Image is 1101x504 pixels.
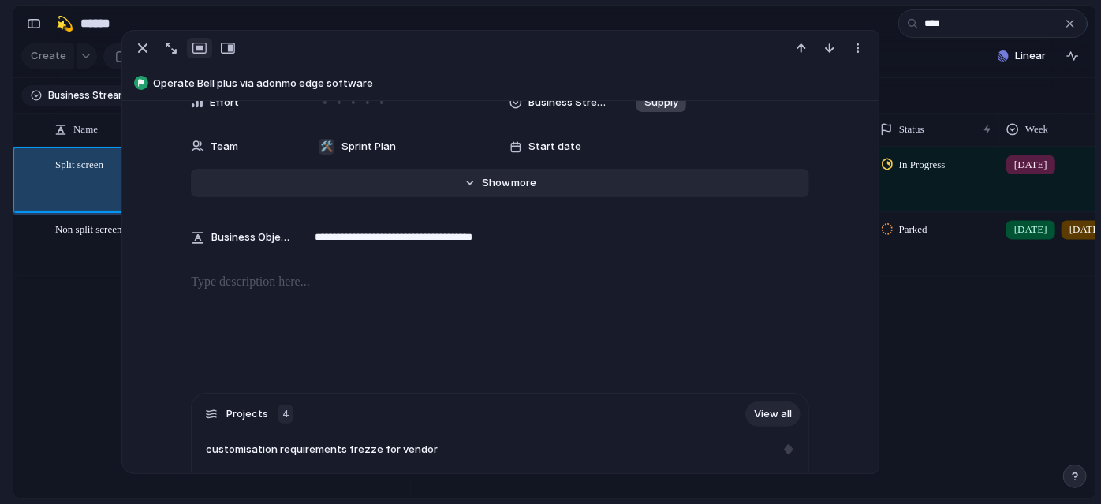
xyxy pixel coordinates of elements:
[153,76,871,91] span: Operate Bell plus via adonmo edge software
[899,121,924,137] span: Status
[210,95,239,110] span: Effort
[278,405,293,424] div: 4
[52,11,77,36] button: 💫
[129,71,871,96] button: Operate Bell plus via adonmo edge software
[1025,121,1048,137] span: Week
[226,406,268,422] span: Projects
[211,139,238,155] span: Team
[644,95,678,110] span: Supply
[341,139,396,155] span: Sprint Plan
[206,442,438,457] span: customisation requirements frezze for vendor
[1014,157,1047,173] span: [DATE]
[56,13,73,34] div: 💫
[211,230,292,245] span: Business Objective
[55,155,103,173] span: Split screen
[482,175,510,191] span: Show
[511,175,536,191] span: more
[528,95,610,110] span: Business Stream
[48,88,127,103] span: Business Stream
[1014,222,1047,237] span: [DATE]
[55,219,121,237] span: Non split screen
[1015,48,1046,64] span: Linear
[528,139,581,155] span: Start date
[191,169,809,197] button: Showmore
[899,222,927,237] span: Parked
[899,157,946,173] span: In Progress
[991,44,1052,68] button: Linear
[745,401,801,427] a: View all
[73,121,98,137] span: Name
[319,139,334,155] div: 🛠️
